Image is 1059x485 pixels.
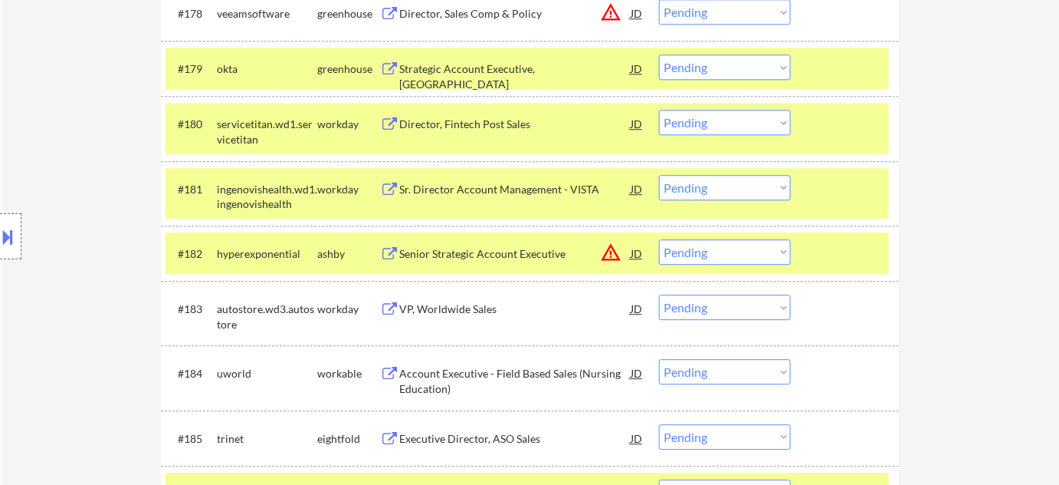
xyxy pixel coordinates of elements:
div: JD [629,424,644,452]
div: Sr. Director Account Management - VISTA [399,182,631,197]
div: Director, Sales Comp & Policy [399,6,631,21]
div: #179 [178,61,205,77]
div: VP, Worldwide Sales [399,302,631,317]
div: #185 [178,431,205,447]
button: warning_amber [600,2,621,23]
div: JD [629,295,644,322]
div: okta [217,61,317,77]
div: ashby [317,246,380,262]
div: JD [629,359,644,387]
div: JD [629,54,644,82]
div: Executive Director, ASO Sales [399,431,631,447]
div: workable [317,366,380,381]
div: JD [629,110,644,137]
div: veeamsoftware [217,6,317,21]
div: Director, Fintech Post Sales [399,117,631,132]
div: greenhouse [317,6,380,21]
div: greenhouse [317,61,380,77]
div: JD [629,175,644,203]
div: Strategic Account Executive, [GEOGRAPHIC_DATA] [399,61,631,91]
div: Account Executive - Field Based Sales (Nursing Education) [399,366,631,396]
div: #178 [178,6,205,21]
div: workday [317,302,380,317]
div: trinet [217,431,317,447]
div: workday [317,117,380,132]
div: workday [317,182,380,197]
div: eightfold [317,431,380,447]
button: warning_amber [600,242,621,263]
div: JD [629,239,644,267]
div: Senior Strategic Account Executive [399,246,631,262]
